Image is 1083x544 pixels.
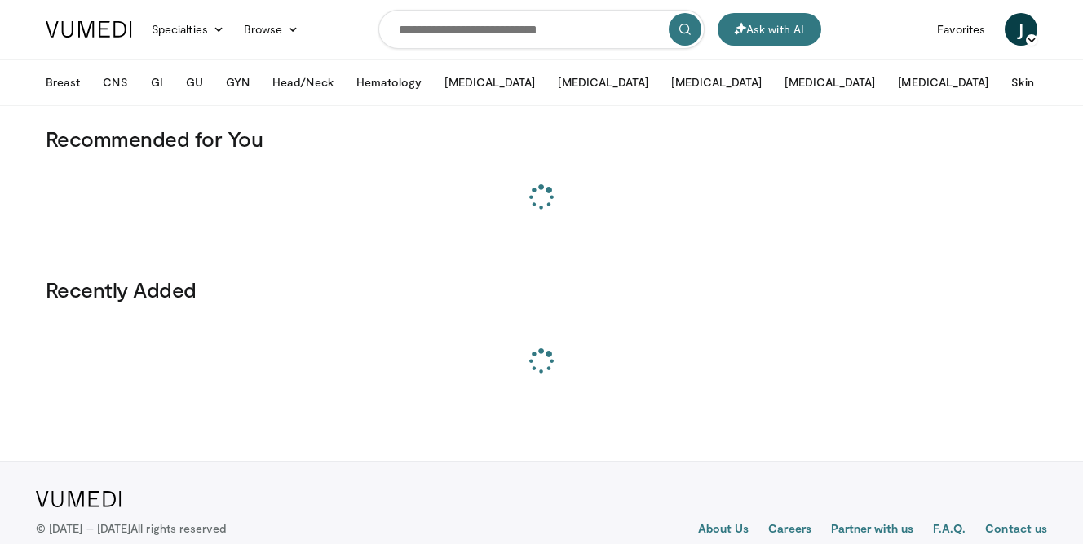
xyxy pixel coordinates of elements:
[718,13,821,46] button: Ask with AI
[130,521,226,535] span: All rights reserved
[698,520,749,540] a: About Us
[216,66,259,99] button: GYN
[46,126,1037,152] h3: Recommended for You
[1001,66,1043,99] button: Skin
[36,491,122,507] img: VuMedi Logo
[927,13,995,46] a: Favorites
[93,66,137,99] button: CNS
[263,66,343,99] button: Head/Neck
[46,276,1037,303] h3: Recently Added
[1005,13,1037,46] a: J
[831,520,913,540] a: Partner with us
[141,66,173,99] button: GI
[933,520,966,540] a: F.A.Q.
[36,520,227,537] p: © [DATE] – [DATE]
[768,520,811,540] a: Careers
[435,66,545,99] button: [MEDICAL_DATA]
[234,13,309,46] a: Browse
[378,10,705,49] input: Search topics, interventions
[176,66,213,99] button: GU
[775,66,885,99] button: [MEDICAL_DATA]
[36,66,90,99] button: Breast
[661,66,771,99] button: [MEDICAL_DATA]
[347,66,432,99] button: Hematology
[46,21,132,38] img: VuMedi Logo
[548,66,658,99] button: [MEDICAL_DATA]
[142,13,234,46] a: Specialties
[985,520,1047,540] a: Contact us
[888,66,998,99] button: [MEDICAL_DATA]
